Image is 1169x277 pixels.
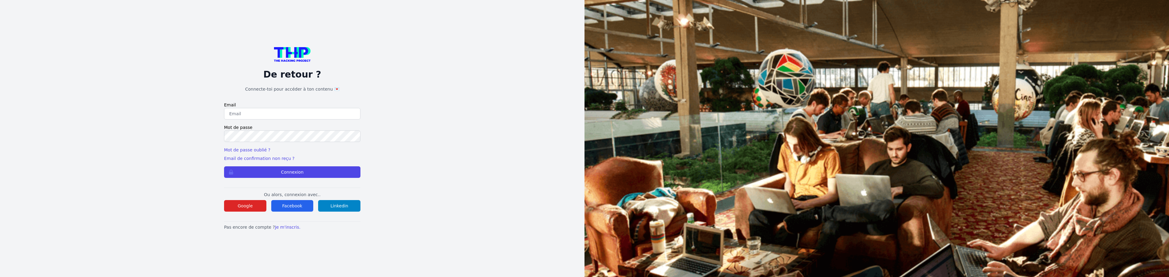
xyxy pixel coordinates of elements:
a: Email de confirmation non reçu ? [224,156,294,161]
label: Mot de passe [224,124,360,130]
a: Mot de passe oublié ? [224,147,270,152]
button: Linkedin [318,200,360,212]
a: Je m'inscris. [275,225,300,230]
label: Email [224,102,360,108]
p: Pas encore de compte ? [224,224,360,230]
button: Facebook [271,200,314,212]
button: Connexion [224,166,360,178]
p: Ou alors, connexion avec.. [224,192,360,198]
p: De retour ? [224,69,360,80]
button: Google [224,200,266,212]
h1: Connecte-toi pour accéder à ton contenu 💌 [224,86,360,92]
input: Email [224,108,360,119]
img: logo [274,47,311,62]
